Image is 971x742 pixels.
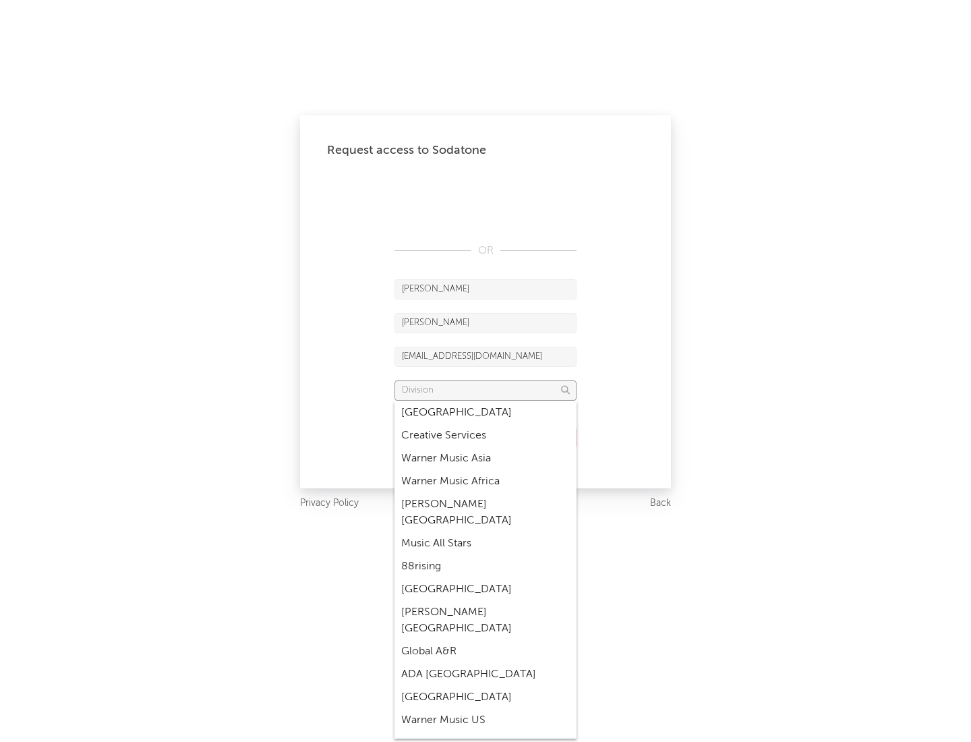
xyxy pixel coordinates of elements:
[650,495,671,512] a: Back
[394,493,577,532] div: [PERSON_NAME] [GEOGRAPHIC_DATA]
[394,532,577,555] div: Music All Stars
[394,663,577,686] div: ADA [GEOGRAPHIC_DATA]
[327,142,644,159] div: Request access to Sodatone
[394,313,577,333] input: Last Name
[394,447,577,470] div: Warner Music Asia
[394,578,577,601] div: [GEOGRAPHIC_DATA]
[394,279,577,299] input: First Name
[394,243,577,259] div: OR
[394,686,577,709] div: [GEOGRAPHIC_DATA]
[394,601,577,640] div: [PERSON_NAME] [GEOGRAPHIC_DATA]
[394,555,577,578] div: 88rising
[300,495,359,512] a: Privacy Policy
[394,401,577,424] div: [GEOGRAPHIC_DATA]
[394,347,577,367] input: Email
[394,380,577,401] input: Division
[394,640,577,663] div: Global A&R
[394,709,577,732] div: Warner Music US
[394,424,577,447] div: Creative Services
[394,470,577,493] div: Warner Music Africa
